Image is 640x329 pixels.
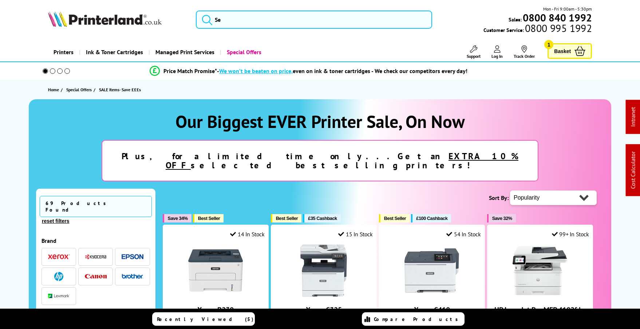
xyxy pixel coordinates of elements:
[66,86,92,93] span: Special Offers
[362,312,465,326] a: Compare Products
[276,216,298,221] span: Best Seller
[467,45,481,59] a: Support
[219,67,293,75] span: We won’t be beaten on price,
[509,16,522,23] span: Sales:
[36,110,604,133] h1: Our Biggest EVER Printer Sale, On Now
[487,214,516,222] button: Save 32%
[157,316,254,322] span: Recently Viewed (5)
[492,216,512,221] span: Save 32%
[168,216,188,221] span: Save 34%
[523,11,592,24] b: 0800 840 1992
[48,294,70,298] img: Lexmark
[384,216,406,221] span: Best Seller
[379,214,410,222] button: Best Seller
[306,305,342,314] a: Xerox C325
[308,216,337,221] span: £35 Cashback
[119,272,146,281] button: Brother
[152,312,255,326] a: Recently Viewed (5)
[86,43,143,61] span: Ink & Toner Cartridges
[83,272,109,281] button: Canon
[217,67,467,75] div: - even on ink & toner cartridges - We check our competitors every day!
[46,252,72,262] button: Xerox
[149,43,220,61] a: Managed Print Services
[522,14,592,21] a: 0800 840 1992
[411,214,451,222] button: £100 Cashback
[198,216,220,221] span: Best Seller
[220,43,267,61] a: Special Offers
[543,5,592,12] span: Mon - Fri 9:00am - 5:30pm
[46,291,72,301] button: Lexmark
[188,243,243,298] img: Xerox B230
[66,86,94,93] a: Special Offers
[48,254,70,259] img: Xerox
[544,40,553,49] span: 1
[414,305,450,314] a: Xerox C410
[303,214,340,222] button: £35 Cashback
[163,214,191,222] button: Save 34%
[48,86,61,93] a: Home
[48,11,162,27] img: Printerland Logo
[467,53,481,59] span: Support
[296,292,351,299] a: Xerox C325
[48,43,79,61] a: Printers
[524,25,592,32] span: 0800 995 1992
[513,292,567,299] a: HP LaserJet Pro MFP 4102fdw
[491,53,503,59] span: Log In
[166,151,518,171] u: EXTRA 10% OFF
[196,11,432,29] input: Se
[32,65,585,77] li: modal_Promise
[85,254,107,260] img: Kyocera
[188,292,243,299] a: Xerox B230
[296,243,351,298] img: Xerox C325
[119,252,146,262] button: Epson
[163,67,217,75] span: Price Match Promise*
[629,152,637,189] a: Cost Calculator
[374,316,462,322] span: Compare Products
[494,305,586,314] a: HP LaserJet Pro MFP 4102fdw
[548,43,592,59] a: Basket 1
[46,272,72,281] button: HP
[40,218,71,224] button: reset filters
[83,252,109,262] button: Kyocera
[122,254,143,260] img: Epson
[404,243,459,298] img: Xerox C410
[193,214,224,222] button: Best Seller
[48,11,187,28] a: Printerland Logo
[42,237,150,244] div: Brand
[122,151,518,171] strong: Plus, for a limited time only...Get an selected best selling printers!
[197,305,234,314] a: Xerox B230
[54,272,63,281] img: HP
[271,214,302,222] button: Best Seller
[629,107,637,127] a: Intranet
[489,194,509,201] span: Sort By:
[416,216,447,221] span: £100 Cashback
[99,87,141,92] span: SALE Items- Save £££s
[338,230,372,238] div: 15 In Stock
[554,46,571,56] span: Basket
[552,230,589,238] div: 99+ In Stock
[85,274,107,279] img: Canon
[79,43,149,61] a: Ink & Toner Cartridges
[446,230,481,238] div: 54 In Stock
[230,230,264,238] div: 14 In Stock
[491,45,503,59] a: Log In
[40,196,152,217] span: 69 Products Found
[514,45,535,59] a: Track Order
[122,274,143,279] img: Brother
[513,243,567,298] img: HP LaserJet Pro MFP 4102fdw
[404,292,459,299] a: Xerox C410
[483,25,592,33] span: Customer Service:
